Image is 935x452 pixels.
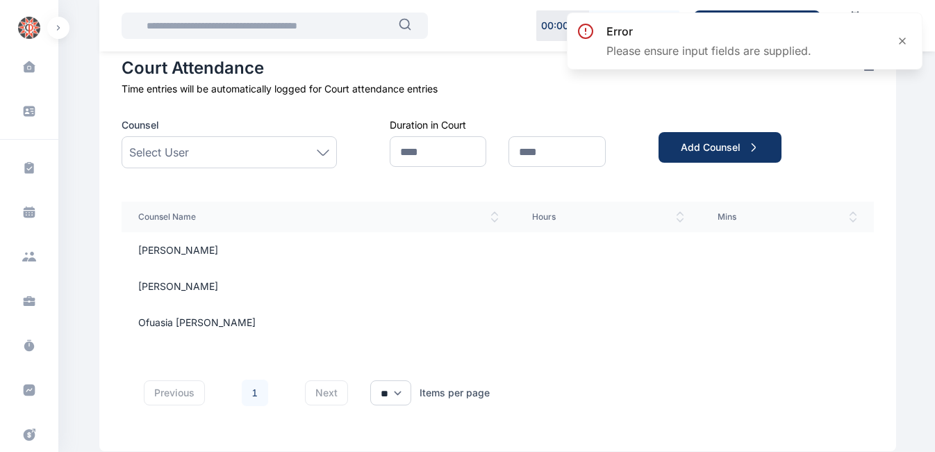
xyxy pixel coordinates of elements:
[274,383,294,403] li: 下一页
[216,383,235,403] li: 上一页
[122,268,516,305] td: [PERSON_NAME]
[241,379,269,407] li: 1
[122,57,864,79] button: Court Attendance
[122,305,516,341] td: Ofuasia [PERSON_NAME]
[122,118,159,132] span: Counsel
[305,380,348,405] button: next
[122,232,516,268] td: [PERSON_NAME]
[606,42,811,59] p: Please ensure input fields are supplied.
[144,380,205,405] button: previous
[541,19,584,33] p: 00 : 00 : 00
[532,211,684,223] span: Hours
[390,119,466,131] label: Duration in Court
[122,82,874,96] div: Time entries will be automatically logged for Court attendance entries
[420,386,490,400] div: Items per page
[831,5,879,47] a: Calendar
[242,380,268,406] a: 1
[681,140,759,154] div: Add Counsel
[122,57,874,79] div: Court Attendance
[659,132,781,163] button: Add Counsel
[606,23,811,40] h3: error
[129,144,189,161] span: Select User
[138,211,499,223] span: Counsel Name
[718,211,857,223] span: Mins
